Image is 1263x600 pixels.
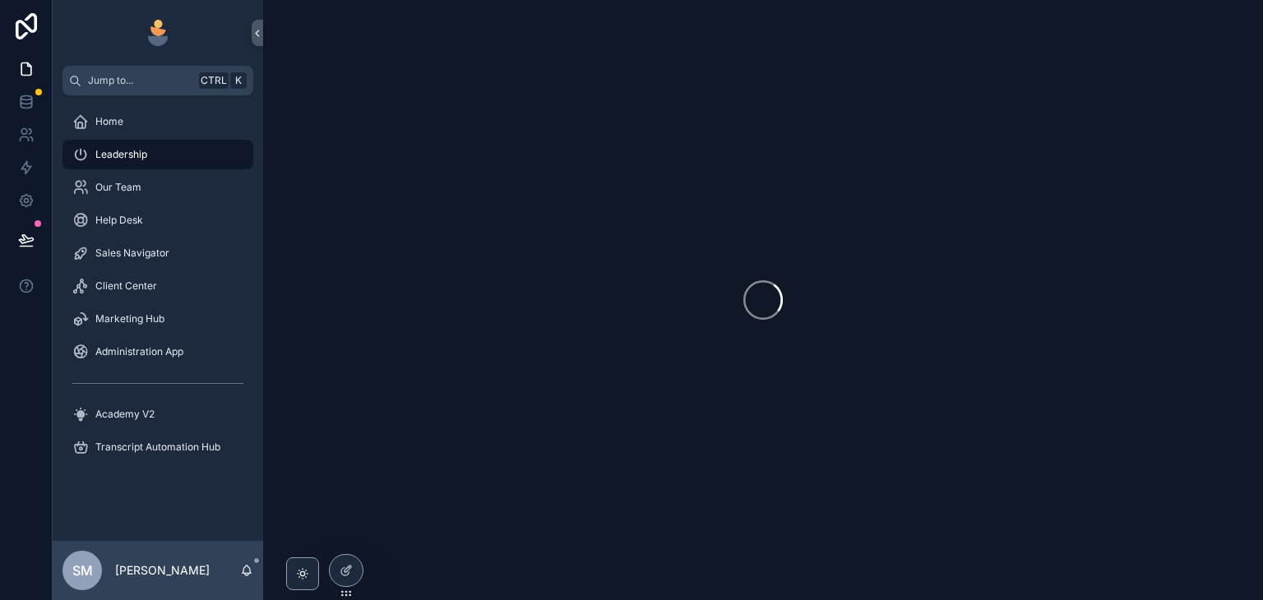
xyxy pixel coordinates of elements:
a: Help Desk [62,205,253,235]
a: Marketing Hub [62,304,253,334]
a: Client Center [62,271,253,301]
span: Home [95,115,123,128]
span: Ctrl [199,72,229,89]
a: Academy V2 [62,399,253,429]
span: Administration App [95,345,183,358]
div: scrollable content [53,95,263,483]
a: Leadership [62,140,253,169]
a: Transcript Automation Hub [62,432,253,462]
span: SM [72,561,93,580]
a: Our Team [62,173,253,202]
span: Jump to... [88,74,192,87]
span: Transcript Automation Hub [95,441,220,454]
img: App logo [145,20,171,46]
span: Marketing Hub [95,312,164,325]
span: Sales Navigator [95,247,169,260]
p: [PERSON_NAME] [115,562,210,579]
span: Our Team [95,181,141,194]
span: Help Desk [95,214,143,227]
span: Client Center [95,279,157,293]
button: Jump to...CtrlK [62,66,253,95]
a: Sales Navigator [62,238,253,268]
span: K [232,74,245,87]
a: Home [62,107,253,136]
span: Leadership [95,148,147,161]
span: Academy V2 [95,408,155,421]
a: Administration App [62,337,253,367]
